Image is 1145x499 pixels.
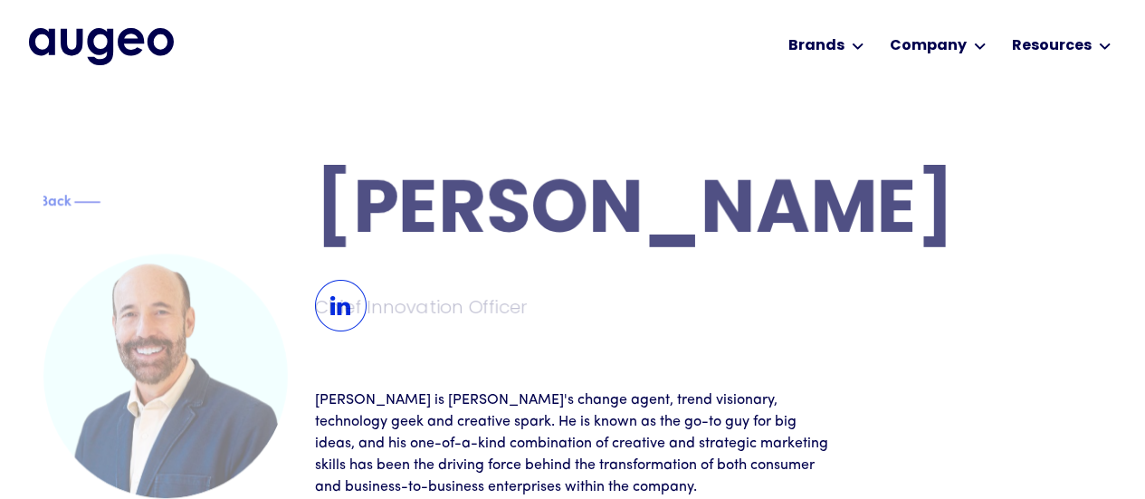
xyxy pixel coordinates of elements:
img: LinkedIn Icon [315,280,367,331]
h1: [PERSON_NAME] [315,177,1102,250]
div: Brands [788,35,844,57]
a: Blue text arrowBackBlue decorative line [43,192,120,211]
div: Resources [1012,35,1092,57]
img: Augeo's full logo in midnight blue. [29,28,174,64]
a: home [29,28,174,64]
div: Back [39,188,72,210]
img: Blue decorative line [73,191,100,213]
p: [PERSON_NAME] is [PERSON_NAME]'s change agent, trend visionary, technology geek and creative spar... [315,389,831,498]
div: Chief Innovation Officer [315,294,836,320]
div: Company [890,35,967,57]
